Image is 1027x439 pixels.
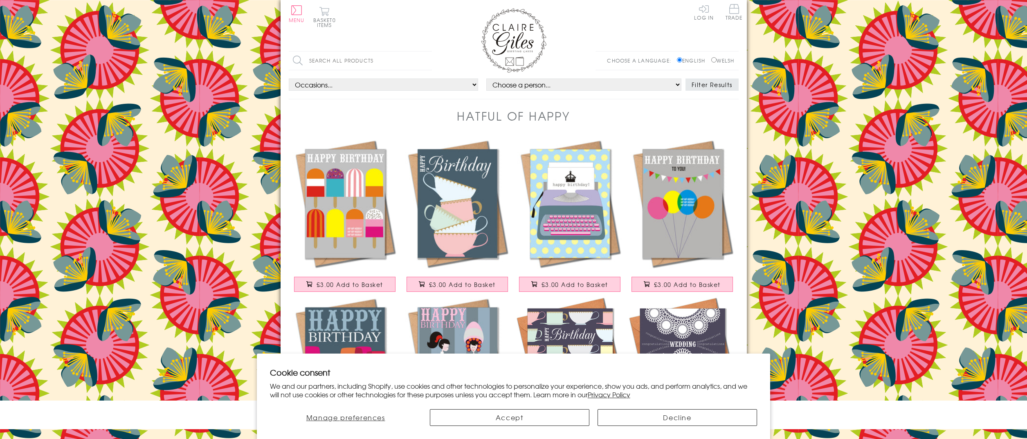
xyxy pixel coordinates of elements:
img: Birthday Card, Typewriter, Happy Birthday [514,137,626,270]
span: £3.00 Add to Basket [542,280,608,289]
span: Manage preferences [306,412,385,422]
span: £3.00 Add to Basket [654,280,721,289]
button: Filter Results [685,78,739,91]
span: Trade [726,4,743,20]
a: Birthday Card, Tea Cups, Happy Birthday £3.50 Add to Basket [514,295,626,437]
a: Privacy Policy [588,390,630,399]
a: Birthday Card, Salon, Happy Birthday, Spoil Yourself £3.00 Add to Basket [401,295,514,437]
button: Decline [598,409,757,426]
input: Welsh [711,57,717,63]
input: Search [424,52,432,70]
button: £3.00 Add to Basket [519,277,620,292]
img: Birthday Card, Balloons, Happy Birthday To You! [626,137,739,270]
img: Wedding Card, Doilies, Wedding Congratulations [626,295,739,407]
img: Birthday Card, Tea Cups, Happy Birthday [401,137,514,270]
img: Birthday Card, Glasses, Happy Birthday [289,295,401,428]
img: Birthday Card, Ice Lollies, Happy Birthday [289,137,401,270]
button: Manage preferences [270,409,422,426]
label: Welsh [711,57,735,64]
button: Menu [289,5,305,22]
span: £3.00 Add to Basket [317,280,383,289]
img: Birthday Card, Tea Cups, Happy Birthday [514,295,626,407]
button: £3.00 Add to Basket [407,277,508,292]
img: Claire Giles Greetings Cards [481,8,546,73]
button: Basket0 items [313,7,336,27]
input: Search all products [289,52,432,70]
a: Birthday Card, Tea Cups, Happy Birthday £3.00 Add to Basket [401,137,514,278]
img: Birthday Card, Salon, Happy Birthday, Spoil Yourself [401,295,514,428]
p: Choose a language: [607,57,675,64]
label: English [677,57,709,64]
button: £3.00 Add to Basket [631,277,733,292]
a: Trade [726,4,743,22]
a: Birthday Card, Glasses, Happy Birthday £3.00 Add to Basket [289,295,401,437]
p: We and our partners, including Shopify, use cookies and other technologies to personalize your ex... [270,382,757,399]
a: Wedding Card, Doilies, Wedding Congratulations £3.50 Add to Basket [626,295,739,437]
input: English [677,57,682,63]
h2: Cookie consent [270,367,757,378]
a: Birthday Card, Typewriter, Happy Birthday £3.00 Add to Basket [514,137,626,278]
button: £3.00 Add to Basket [294,277,396,292]
h1: Hatful of Happy [457,108,570,124]
a: Log In [694,4,714,20]
a: Birthday Card, Balloons, Happy Birthday To You! £3.00 Add to Basket [626,137,739,278]
span: £3.00 Add to Basket [429,280,496,289]
span: 0 items [317,16,336,29]
span: Menu [289,16,305,24]
a: Birthday Card, Ice Lollies, Happy Birthday £3.00 Add to Basket [289,137,401,278]
button: Accept [430,409,589,426]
